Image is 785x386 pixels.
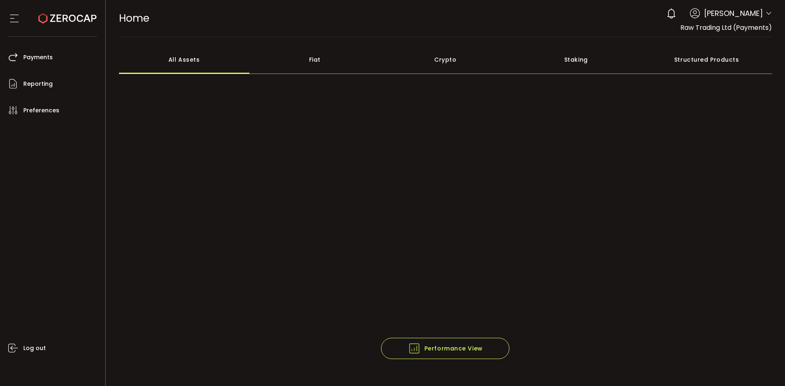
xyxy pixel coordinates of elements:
[249,45,380,74] div: Fiat
[23,78,53,90] span: Reporting
[408,342,483,355] span: Performance View
[511,45,641,74] div: Staking
[119,45,250,74] div: All Assets
[381,338,509,359] button: Performance View
[380,45,511,74] div: Crypto
[641,45,772,74] div: Structured Products
[119,11,149,25] span: Home
[23,342,46,354] span: Log out
[704,8,763,19] span: [PERSON_NAME]
[680,23,772,32] span: Raw Trading Ltd (Payments)
[23,105,59,116] span: Preferences
[23,51,53,63] span: Payments
[690,298,785,386] iframe: Chat Widget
